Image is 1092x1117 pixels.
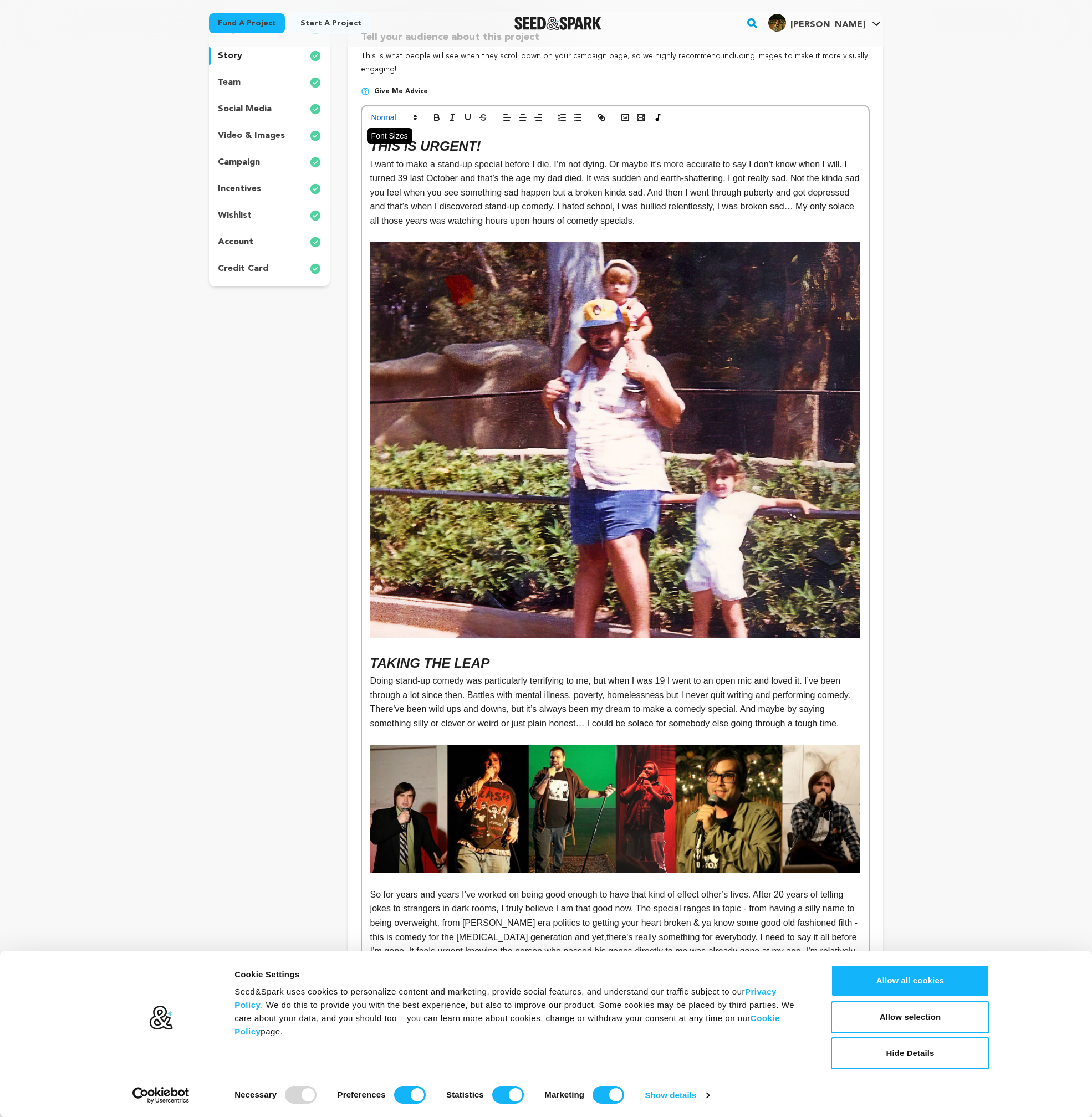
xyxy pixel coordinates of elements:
[209,13,285,33] a: Fund a project
[234,1090,277,1099] strong: Necessary
[209,260,330,278] button: credit card
[310,182,321,196] img: check-circle-full.svg
[361,87,370,96] img: help-circle.svg
[766,12,883,35] span: Bartolone T.'s Profile
[292,13,370,33] a: Start a project
[370,655,490,670] em: TAKING THE LEAP
[209,153,330,171] button: campaign
[768,14,865,32] div: Bartolone T.'s Profile
[310,235,321,249] img: check-circle-full.svg
[790,21,865,29] span: [PERSON_NAME]
[370,932,860,970] span: there's really something for everybody. I need to say it all before I’m gone. It feels urgent kno...
[149,1005,174,1031] img: logo
[310,209,321,222] img: check-circle-full.svg
[370,160,862,226] span: I want to make a stand-up special before I die. I’m not dying. Or maybe it's more accurate to say...
[370,890,860,942] span: So for years and years I’ve worked on being good enough to have that kind of effect other’s lives...
[374,87,428,96] span: Give me advice
[218,103,272,116] p: social media
[766,12,883,32] a: Bartolone T.'s Profile
[310,156,321,169] img: check-circle-full.svg
[209,127,330,145] button: video & images
[514,17,601,30] a: Seed&Spark Homepage
[370,242,860,638] img: 1755722070-DadZoo.jpg
[218,209,252,222] p: wishlist
[209,47,330,65] button: story
[209,233,330,251] button: account
[218,49,242,63] p: story
[372,932,606,942] span: his is comedy for the [MEDICAL_DATA] generation and yet,
[218,156,260,169] p: campaign
[310,262,321,275] img: check-circle-full.svg
[218,182,261,196] p: incentives
[370,745,860,873] img: 1755559638-Standup2.jpg
[209,100,330,118] button: social media
[645,1087,710,1104] a: Show details
[544,1090,584,1099] strong: Marketing
[514,17,601,30] img: Seed&Spark Logo Dark Mode
[234,987,777,1010] a: Privacy Policy
[310,76,321,89] img: check-circle-full.svg
[209,74,330,91] button: team
[446,1090,484,1099] strong: Statistics
[370,139,481,153] em: THIS IS URGENT!
[113,1087,210,1104] a: Usercentrics Cookiebot - opens in a new window
[361,50,870,76] p: This is what people will see when they scroll down on your campaign page, so we highly recommend ...
[370,676,853,728] span: Doing stand-up comedy was particularly terrifying to me, but when I was 19 I went to an open mic ...
[218,76,241,89] p: team
[310,103,321,116] img: check-circle-full.svg
[831,1001,989,1033] button: Allow selection
[338,1090,386,1099] strong: Preferences
[218,262,268,275] p: credit card
[218,129,285,142] p: video & images
[310,129,321,142] img: check-circle-full.svg
[234,968,806,981] div: Cookie Settings
[310,49,321,63] img: check-circle-full.svg
[768,14,786,32] img: 2af89dd7856d7af4.jpg
[218,235,253,249] p: account
[209,180,330,198] button: incentives
[209,207,330,224] button: wishlist
[831,1037,989,1069] button: Hide Details
[234,985,806,1038] div: Seed&Spark uses cookies to personalize content and marketing, provide social features, and unders...
[831,965,989,997] button: Allow all cookies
